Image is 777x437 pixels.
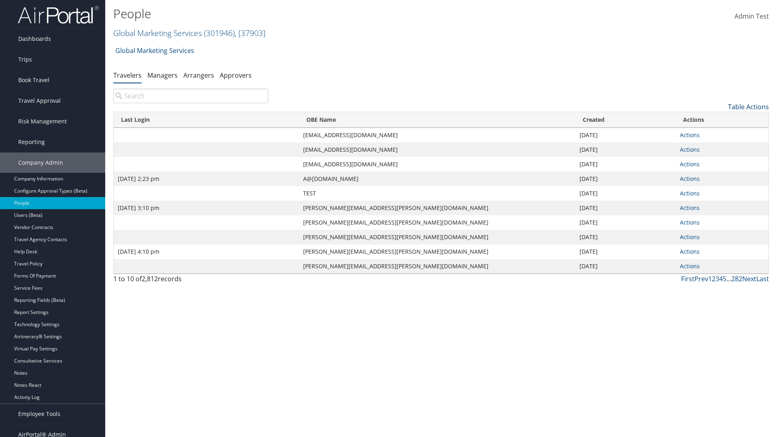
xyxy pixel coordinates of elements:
[18,111,67,132] span: Risk Management
[723,274,726,283] a: 5
[113,28,265,38] a: Global Marketing Services
[575,186,676,201] td: [DATE]
[708,274,712,283] a: 1
[18,70,49,90] span: Book Travel
[680,204,700,212] a: Actions
[114,112,299,128] th: Last Login: activate to sort column ascending
[680,175,700,182] a: Actions
[299,215,576,230] td: [PERSON_NAME][EMAIL_ADDRESS][PERSON_NAME][DOMAIN_NAME]
[575,128,676,142] td: [DATE]
[575,172,676,186] td: [DATE]
[676,112,769,128] th: Actions
[680,248,700,255] a: Actions
[18,132,45,152] span: Reporting
[575,142,676,157] td: [DATE]
[299,201,576,215] td: [PERSON_NAME][EMAIL_ADDRESS][PERSON_NAME][DOMAIN_NAME]
[756,274,769,283] a: Last
[114,244,299,259] td: [DATE] 4:10 pm
[204,28,235,38] span: ( 301946 )
[680,189,700,197] a: Actions
[18,49,32,70] span: Trips
[680,233,700,241] a: Actions
[18,5,99,24] img: airportal-logo.png
[726,274,731,283] span: …
[142,274,158,283] span: 2,812
[114,201,299,215] td: [DATE] 3:10 pm
[731,274,742,283] a: 282
[728,102,769,111] a: Table Actions
[299,128,576,142] td: [EMAIL_ADDRESS][DOMAIN_NAME]
[113,274,268,288] div: 1 to 10 of records
[575,201,676,215] td: [DATE]
[147,71,178,80] a: Managers
[742,274,756,283] a: Next
[680,160,700,168] a: Actions
[299,172,576,186] td: A@[DOMAIN_NAME]
[712,274,715,283] a: 2
[299,112,576,128] th: OBE Name: activate to sort column ascending
[299,230,576,244] td: [PERSON_NAME][EMAIL_ADDRESS][PERSON_NAME][DOMAIN_NAME]
[575,215,676,230] td: [DATE]
[735,12,769,21] span: Admin Test
[183,71,214,80] a: Arrangers
[575,244,676,259] td: [DATE]
[680,262,700,270] a: Actions
[299,157,576,172] td: [EMAIL_ADDRESS][DOMAIN_NAME]
[113,89,268,103] input: Search
[680,218,700,226] a: Actions
[18,404,60,424] span: Employee Tools
[719,274,723,283] a: 4
[18,29,51,49] span: Dashboards
[299,244,576,259] td: [PERSON_NAME][EMAIL_ADDRESS][PERSON_NAME][DOMAIN_NAME]
[299,259,576,274] td: [PERSON_NAME][EMAIL_ADDRESS][PERSON_NAME][DOMAIN_NAME]
[18,91,61,111] span: Travel Approval
[575,259,676,274] td: [DATE]
[113,71,142,80] a: Travelers
[115,42,194,59] a: Global Marketing Services
[694,274,708,283] a: Prev
[114,172,299,186] td: [DATE] 2:23 pm
[220,71,252,80] a: Approvers
[299,186,576,201] td: TEST
[18,153,63,173] span: Company Admin
[235,28,265,38] span: , [ 37903 ]
[113,5,550,22] h1: People
[575,230,676,244] td: [DATE]
[680,146,700,153] a: Actions
[575,157,676,172] td: [DATE]
[299,142,576,157] td: [EMAIL_ADDRESS][DOMAIN_NAME]
[681,274,694,283] a: First
[680,131,700,139] a: Actions
[575,112,676,128] th: Created: activate to sort column ascending
[715,274,719,283] a: 3
[735,4,769,29] a: Admin Test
